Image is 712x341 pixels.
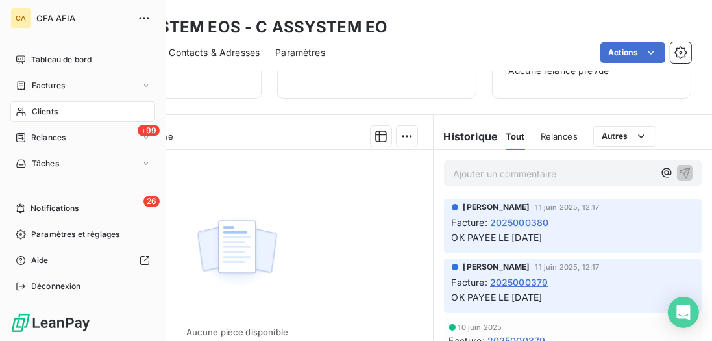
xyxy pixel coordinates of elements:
div: CA [10,8,31,29]
span: Contacts & Adresses [169,46,260,59]
span: 11 juin 2025, 12:17 [535,263,600,271]
span: Relances [31,132,66,144]
span: Facture : [452,275,487,289]
span: Paramètres et réglages [31,229,119,240]
a: Aide [10,250,155,271]
button: Autres [593,126,656,147]
a: Clients [10,101,155,122]
span: Factures [32,80,65,92]
span: Déconnexion [31,281,81,292]
span: 2025000379 [490,275,548,289]
span: [PERSON_NAME] [463,201,530,213]
span: Notifications [31,203,79,214]
span: OK PAYEE LE [DATE] [452,232,543,243]
h6: Historique [434,129,498,144]
div: Open Intercom Messenger [668,297,699,328]
button: Actions [600,42,665,63]
span: +99 [138,125,160,136]
span: 10 juin 2025 [458,323,502,331]
a: Tâches [10,153,155,174]
span: Tableau de bord [31,54,92,66]
span: 26 [143,196,160,207]
a: Tableau de bord [10,49,155,70]
a: +99Relances [10,127,155,148]
span: 2025000380 [490,216,549,229]
span: Tout [506,131,525,142]
span: OK PAYEE LE [DATE] [452,292,543,303]
span: [PERSON_NAME] [463,261,530,273]
span: Facture : [452,216,487,229]
a: Paramètres et réglages [10,224,155,245]
img: Logo LeanPay [10,312,91,333]
span: Relances [541,131,578,142]
span: Clients [32,106,58,118]
h3: ASSYSTEM EOS - C ASSYSTEM EO [114,16,387,39]
span: Aide [31,255,49,266]
span: CFA AFIA [36,13,130,23]
span: Aucune pièce disponible [186,327,288,337]
a: Factures [10,75,155,96]
img: Empty state [195,213,278,294]
span: 11 juin 2025, 12:17 [535,203,600,211]
span: Paramètres [275,46,325,59]
span: Tâches [32,158,59,170]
